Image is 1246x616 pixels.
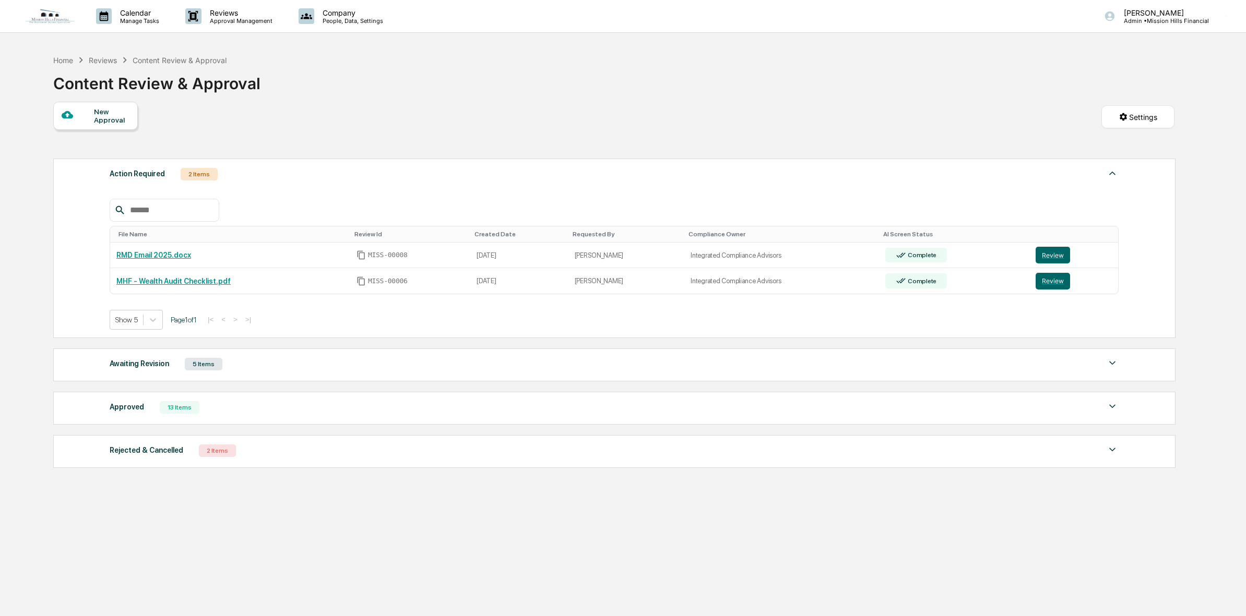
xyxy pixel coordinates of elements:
[568,243,685,269] td: [PERSON_NAME]
[1106,443,1119,456] img: caret
[883,231,1025,238] div: Toggle SortBy
[89,56,117,65] div: Reviews
[171,316,197,324] span: Page 1 of 1
[1116,8,1209,17] p: [PERSON_NAME]
[112,8,164,17] p: Calendar
[1038,231,1114,238] div: Toggle SortBy
[201,17,278,25] p: Approval Management
[116,251,191,259] a: RMD Email 2025.docx
[53,66,260,93] div: Content Review & Approval
[25,8,75,24] img: logo
[181,168,218,180] div: 2 Items
[568,268,685,294] td: [PERSON_NAME]
[906,251,936,259] div: Complete
[160,401,199,414] div: 13 Items
[205,315,217,324] button: |<
[314,8,388,17] p: Company
[110,443,183,457] div: Rejected & Cancelled
[1106,400,1119,413] img: caret
[314,17,388,25] p: People, Data, Settings
[1106,357,1119,369] img: caret
[201,8,278,17] p: Reviews
[1106,167,1119,179] img: caret
[906,277,936,285] div: Complete
[1036,273,1112,289] a: Review
[199,444,236,457] div: 2 Items
[112,17,164,25] p: Manage Tasks
[118,231,346,238] div: Toggle SortBy
[185,358,222,370] div: 5 Items
[368,251,408,259] span: MISS-00008
[218,315,229,324] button: <
[357,276,366,286] span: Copy Id
[684,243,879,269] td: Integrated Compliance Advisors
[110,357,169,370] div: Awaiting Revision
[1101,105,1174,128] button: Settings
[110,400,144,414] div: Approved
[470,268,568,294] td: [DATE]
[116,277,231,285] a: MHF - Wealth Audit Checklist.pdf
[242,315,254,324] button: >|
[1036,273,1070,289] button: Review
[53,56,73,65] div: Home
[357,250,366,260] span: Copy Id
[133,56,227,65] div: Content Review & Approval
[684,268,879,294] td: Integrated Compliance Advisors
[1036,247,1112,263] a: Review
[470,243,568,269] td: [DATE]
[94,107,129,124] div: New Approval
[689,231,875,238] div: Toggle SortBy
[230,315,241,324] button: >
[474,231,564,238] div: Toggle SortBy
[1036,247,1070,263] button: Review
[573,231,681,238] div: Toggle SortBy
[368,277,408,285] span: MISS-00006
[1116,17,1209,25] p: Admin • Mission Hills Financial
[354,231,466,238] div: Toggle SortBy
[110,167,165,180] div: Action Required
